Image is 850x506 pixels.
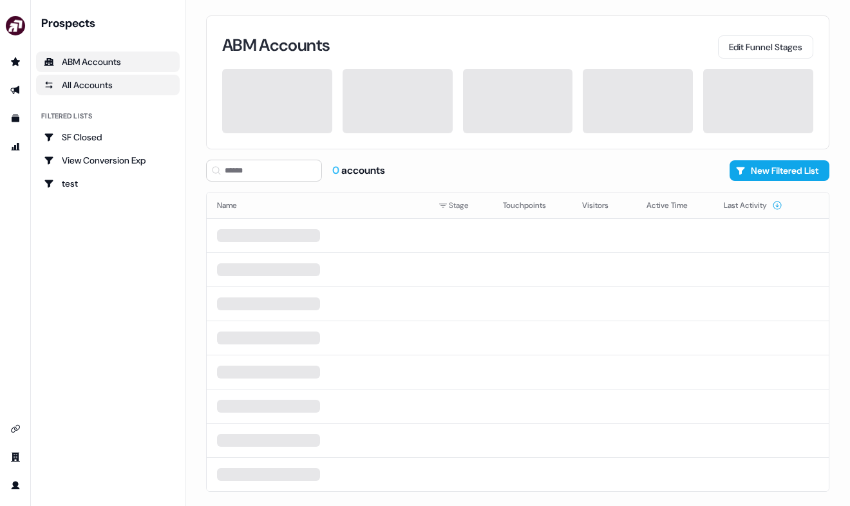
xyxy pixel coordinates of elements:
button: Visitors [582,194,624,217]
div: SF Closed [44,131,172,144]
a: All accounts [36,75,180,95]
a: Go to outbound experience [5,80,26,100]
a: Go to attribution [5,136,26,157]
div: Filtered lists [41,111,92,122]
a: Go to integrations [5,418,26,439]
div: accounts [332,164,385,178]
a: Go to View Conversion Exp [36,150,180,171]
div: All Accounts [44,79,172,91]
a: Go to templates [5,108,26,129]
button: Edit Funnel Stages [718,35,813,59]
a: Go to team [5,447,26,467]
button: New Filtered List [730,160,829,181]
th: Name [207,192,428,218]
button: Active Time [647,194,703,217]
button: Last Activity [724,194,782,217]
a: Go to SF Closed [36,127,180,147]
a: ABM Accounts [36,52,180,72]
div: View Conversion Exp [44,154,172,167]
h3: ABM Accounts [222,37,330,53]
a: Go to profile [5,475,26,496]
a: Go to prospects [5,52,26,72]
a: Go to test [36,173,180,194]
div: test [44,177,172,190]
div: Stage [439,199,482,212]
div: ABM Accounts [44,55,172,68]
span: 0 [332,164,341,177]
button: Touchpoints [503,194,562,217]
div: Prospects [41,15,180,31]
